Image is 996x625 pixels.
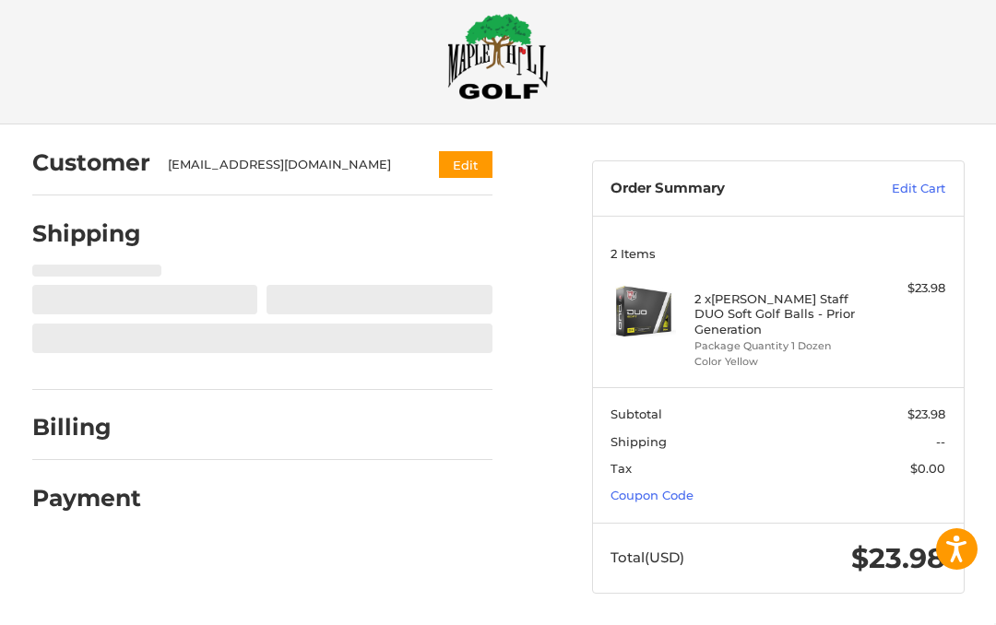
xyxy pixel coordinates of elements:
a: Coupon Code [611,488,694,502]
h3: Order Summary [611,180,838,198]
h2: Billing [32,413,140,442]
h3: 2 Items [611,246,945,261]
h2: Shipping [32,219,141,248]
li: Color Yellow [694,354,858,370]
div: $23.98 [861,279,945,298]
li: Package Quantity 1 Dozen [694,338,858,354]
h2: Customer [32,148,150,177]
span: Tax [611,461,632,476]
a: Edit Cart [838,180,945,198]
span: Shipping [611,434,667,449]
span: $23.98 [907,407,945,421]
div: [EMAIL_ADDRESS][DOMAIN_NAME] [168,156,403,174]
span: Subtotal [611,407,662,421]
span: $0.00 [910,461,945,476]
button: Edit [439,151,492,178]
h2: Payment [32,484,141,513]
span: $23.98 [851,541,945,575]
span: Total (USD) [611,548,684,566]
h4: 2 x [PERSON_NAME] Staff DUO Soft Golf Balls - Prior Generation [694,291,858,336]
img: Maple Hill Golf [447,13,549,100]
span: -- [936,434,945,449]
